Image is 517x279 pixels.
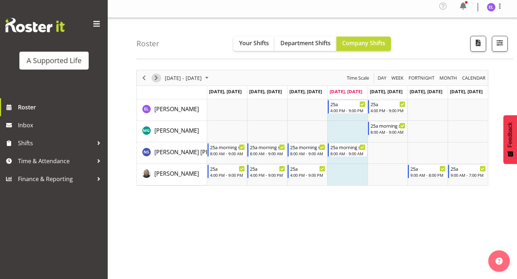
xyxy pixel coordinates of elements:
a: [PERSON_NAME] [PERSON_NAME] [154,148,245,156]
button: Timeline Week [390,74,405,82]
div: Min Guo"s event - 25a morning supports Begin From Friday, September 5, 2025 at 8:00:00 AM GMT+12:... [368,122,407,135]
button: Feedback - Show survey [503,115,517,164]
div: 25a morning supports [250,143,285,151]
span: Time & Attendance [18,156,93,166]
span: Roster [18,102,104,113]
div: 8:00 AM - 9:00 AM [290,151,325,156]
span: [DATE], [DATE] [289,88,322,95]
span: Company Shifts [342,39,385,47]
a: [PERSON_NAME] [154,169,199,178]
span: [PERSON_NAME] [154,127,199,134]
span: Shifts [18,138,93,148]
button: Company Shifts [336,37,391,51]
div: 9:00 AM - 8:00 PM [410,172,446,178]
div: Nicola Sian Frater"s event - 25a morning supports Begin From Thursday, September 4, 2025 at 8:00:... [328,143,367,157]
button: Time Scale [346,74,371,82]
span: Month [439,74,458,82]
div: Timeline Week of September 1, 2025 [136,70,488,186]
button: Filter Shifts [492,36,508,52]
div: 25a morning supports [210,143,245,151]
button: Your Shifts [233,37,275,51]
div: 4:00 PM - 9:00 PM [210,172,245,178]
div: 25a morning supports [330,143,365,151]
td: Elise Loh resource [137,99,207,121]
div: 8:00 AM - 9:00 AM [210,151,245,156]
span: [DATE], [DATE] [410,88,442,95]
div: Tim Siaki"s event - 25a Begin From Wednesday, September 3, 2025 at 4:00:00 PM GMT+12:00 Ends At W... [288,165,327,178]
span: [DATE], [DATE] [249,88,282,95]
div: 25a [451,165,486,172]
div: A Supported Life [27,55,81,66]
span: [DATE], [DATE] [330,88,362,95]
button: Month [461,74,487,82]
div: Tim Siaki"s event - 25a Begin From Sunday, September 7, 2025 at 9:00:00 AM GMT+12:00 Ends At Sund... [448,165,488,178]
a: [PERSON_NAME] [154,105,199,113]
div: 25a [290,165,325,172]
span: [DATE], [DATE] [209,88,242,95]
span: Feedback [507,122,513,147]
div: Tim Siaki"s event - 25a Begin From Saturday, September 6, 2025 at 9:00:00 AM GMT+12:00 Ends At Sa... [408,165,447,178]
button: Next [152,74,161,82]
div: Nicola Sian Frater"s event - 25a morning supports Begin From Monday, September 1, 2025 at 8:00:00... [208,143,247,157]
h4: Roster [136,39,159,48]
span: Inbox [18,120,104,131]
button: Timeline Day [377,74,388,82]
div: 9:00 AM - 7:00 PM [451,172,486,178]
span: [DATE], [DATE] [370,88,402,95]
button: September 01 - 07, 2025 [164,74,212,82]
span: [DATE] - [DATE] [164,74,202,82]
div: Tim Siaki"s event - 25a Begin From Monday, September 1, 2025 at 4:00:00 PM GMT+12:00 Ends At Mond... [208,165,247,178]
div: Nicola Sian Frater"s event - 25a morning supports Begin From Wednesday, September 3, 2025 at 8:00... [288,143,327,157]
span: Your Shifts [239,39,269,47]
button: Download a PDF of the roster according to the set date range. [470,36,486,52]
div: 25a [410,165,446,172]
div: 25a [210,165,245,172]
span: [DATE], [DATE] [450,88,483,95]
div: 25a [330,100,365,108]
div: 4:00 PM - 9:00 PM [330,108,365,113]
td: Min Guo resource [137,121,207,142]
a: [PERSON_NAME] [154,126,199,135]
div: 25a morning supports [290,143,325,151]
span: calendar [461,74,486,82]
div: Tim Siaki"s event - 25a Begin From Tuesday, September 2, 2025 at 4:00:00 PM GMT+12:00 Ends At Tue... [247,165,287,178]
td: Nicola Sian Frater resource [137,142,207,164]
div: Nicola Sian Frater"s event - 25a morning supports Begin From Tuesday, September 2, 2025 at 8:00:0... [247,143,287,157]
button: Fortnight [407,74,436,82]
div: Elise Loh"s event - 25a Begin From Friday, September 5, 2025 at 4:00:00 PM GMT+12:00 Ends At Frid... [368,100,407,114]
button: Department Shifts [275,37,336,51]
img: Rosterit website logo [5,18,65,32]
button: Timeline Month [438,74,458,82]
button: Previous [139,74,149,82]
div: 25a [371,100,406,108]
div: 4:00 PM - 9:00 PM [290,172,325,178]
div: Elise Loh"s event - 25a Begin From Thursday, September 4, 2025 at 4:00:00 PM GMT+12:00 Ends At Th... [328,100,367,114]
img: help-xxl-2.png [495,257,503,265]
span: [PERSON_NAME] [154,170,199,178]
div: 25a [250,165,285,172]
div: 8:00 AM - 9:00 AM [330,151,365,156]
div: 4:00 PM - 9:00 PM [371,108,406,113]
span: Finance & Reporting [18,174,93,184]
div: 25a morning supports [371,122,406,129]
img: elise-loh5844.jpg [487,3,495,11]
span: Week [391,74,404,82]
div: 4:00 PM - 9:00 PM [250,172,285,178]
div: Next [150,70,162,85]
table: Timeline Week of September 1, 2025 [207,99,488,185]
span: Day [377,74,387,82]
td: Tim Siaki resource [137,164,207,185]
div: Previous [138,70,150,85]
span: Department Shifts [280,39,331,47]
span: Fortnight [408,74,435,82]
div: 8:00 AM - 9:00 AM [371,129,406,135]
div: 8:00 AM - 9:00 AM [250,151,285,156]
